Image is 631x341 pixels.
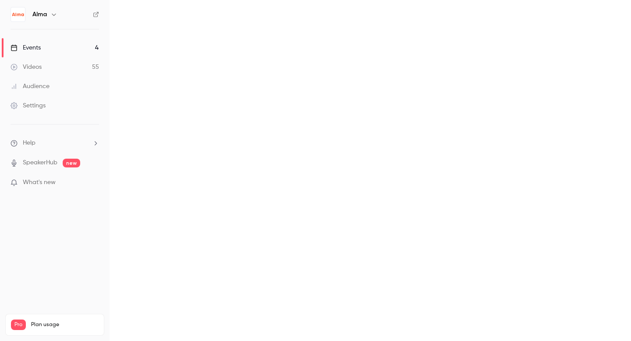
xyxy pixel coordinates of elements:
a: SpeakerHub [23,158,57,167]
span: Pro [11,320,26,330]
div: Settings [11,101,46,110]
span: new [63,159,80,167]
span: Plan usage [31,321,99,328]
div: Audience [11,82,50,91]
iframe: Noticeable Trigger [89,179,99,187]
div: Events [11,43,41,52]
img: Alma [11,7,25,21]
div: Videos [11,63,42,71]
span: What's new [23,178,56,187]
h6: Alma [32,10,47,19]
li: help-dropdown-opener [11,139,99,148]
span: Help [23,139,35,148]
